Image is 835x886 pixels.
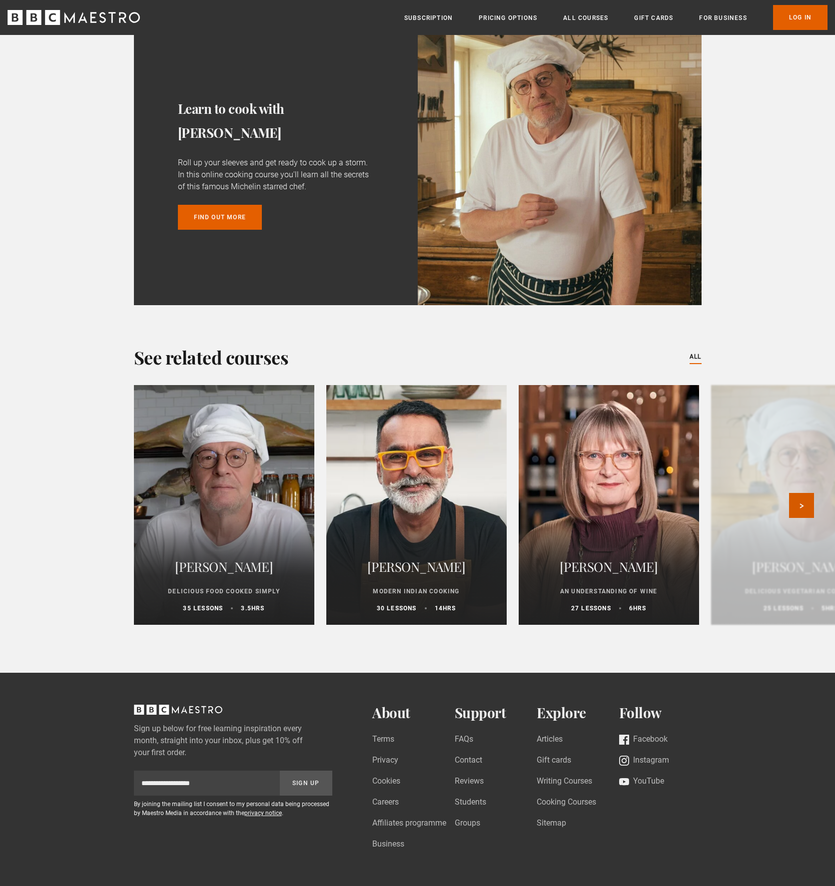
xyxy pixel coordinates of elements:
[619,775,664,789] a: YouTube
[764,604,804,613] p: 25 lessons
[633,605,647,612] abbr: hrs
[134,723,333,759] label: Sign up below for free learning inspiration every month, straight into your inbox, plus get 10% o...
[326,385,507,625] a: [PERSON_NAME] Modern Indian Cooking 30 lessons 14hrs
[404,5,828,30] nav: Primary
[690,352,702,363] a: All
[241,604,264,613] p: 3.5
[773,5,828,30] a: Log In
[377,604,417,613] p: 30 lessons
[455,796,486,810] a: Students
[455,754,482,768] a: Contact
[178,97,384,145] h3: Learn to cook with [PERSON_NAME]
[338,587,495,596] p: Modern Indian Cooking
[372,775,400,789] a: Cookies
[537,733,563,747] a: Articles
[372,733,394,747] a: Terms
[629,604,647,613] p: 6
[372,796,399,810] a: Careers
[455,733,473,747] a: FAQs
[435,604,456,613] p: 14
[134,705,222,715] svg: BBC Maestro, back to top
[7,10,140,25] svg: BBC Maestro
[519,385,699,625] a: [PERSON_NAME] An Understanding of Wine 27 lessons 6hrs
[537,705,619,721] h2: Explore
[537,775,592,789] a: Writing Courses
[280,771,333,796] button: Sign Up
[338,555,495,579] h2: [PERSON_NAME]
[404,13,453,23] a: Subscription
[146,587,302,596] p: Delicious Food Cooked Simply
[443,605,456,612] abbr: hrs
[372,838,404,852] a: Business
[479,13,537,23] a: Pricing Options
[619,705,702,721] h2: Follow
[699,13,747,23] a: For business
[455,705,537,721] h2: Support
[244,810,282,817] a: privacy notice
[178,205,262,230] a: Find out more
[134,385,314,625] a: [PERSON_NAME] Delicious Food Cooked Simply 35 lessons 3.5hrs
[531,555,687,579] h2: [PERSON_NAME]
[372,754,398,768] a: Privacy
[372,705,701,875] nav: Footer
[563,13,608,23] a: All Courses
[537,796,596,810] a: Cooking Courses
[134,771,333,796] div: Sign up to newsletter
[455,775,484,789] a: Reviews
[619,754,669,768] a: Instagram
[455,817,480,831] a: Groups
[531,587,687,596] p: An Understanding of Wine
[571,604,611,613] p: 27 lessons
[634,13,673,23] a: Gift Cards
[537,754,571,768] a: Gift cards
[619,733,668,747] a: Facebook
[134,708,222,718] a: BBC Maestro, back to top
[183,604,223,613] p: 35 lessons
[372,817,446,831] a: Affiliates programme
[251,605,265,612] abbr: hrs
[537,817,566,831] a: Sitemap
[372,705,455,721] h2: About
[178,157,384,193] p: Roll up your sleeves and get ready to cook up a storm. In this online cooking course you'll learn...
[134,345,289,369] h2: See related courses
[134,800,333,818] p: By joining the mailing list I consent to my personal data being processed by Maestro Media in acc...
[146,555,302,579] h2: [PERSON_NAME]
